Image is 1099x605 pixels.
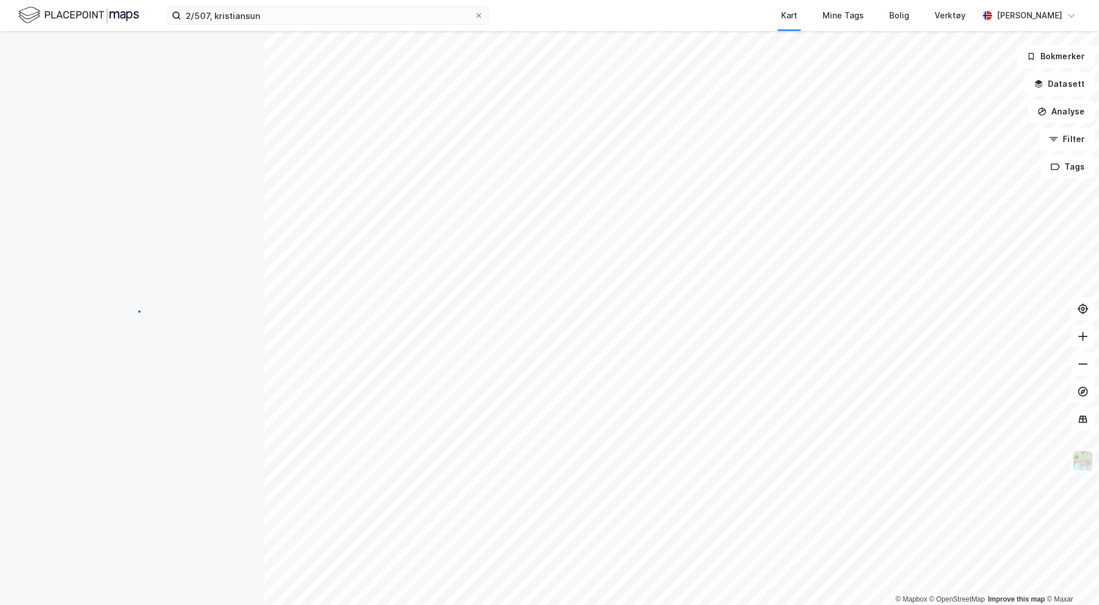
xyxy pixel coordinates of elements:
a: Mapbox [896,595,927,603]
a: OpenStreetMap [929,595,985,603]
input: Søk på adresse, matrikkel, gårdeiere, leietakere eller personer [181,7,474,24]
div: Verktøy [935,9,966,22]
div: Bolig [889,9,909,22]
div: [PERSON_NAME] [997,9,1062,22]
button: Analyse [1028,100,1094,123]
iframe: Chat Widget [1042,550,1099,605]
button: Tags [1041,155,1094,178]
div: Kontrollprogram for chat [1042,550,1099,605]
img: spinner.a6d8c91a73a9ac5275cf975e30b51cfb.svg [123,302,141,320]
div: Mine Tags [823,9,864,22]
button: Bokmerker [1017,45,1094,68]
button: Datasett [1024,72,1094,95]
div: Kart [781,9,797,22]
a: Improve this map [988,595,1045,603]
img: Z [1072,450,1094,472]
img: logo.f888ab2527a4732fd821a326f86c7f29.svg [18,5,139,25]
button: Filter [1039,128,1094,151]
